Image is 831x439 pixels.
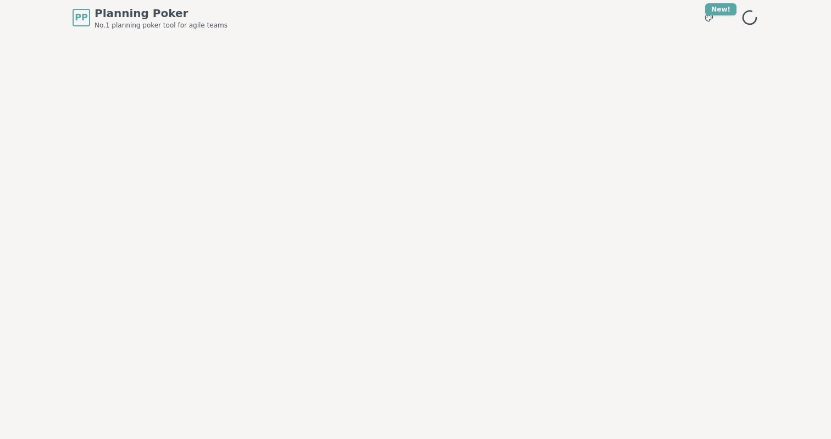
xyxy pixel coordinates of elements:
a: PPPlanning PokerNo.1 planning poker tool for agile teams [73,6,228,30]
span: No.1 planning poker tool for agile teams [95,21,228,30]
span: Planning Poker [95,6,228,21]
button: New! [699,8,719,28]
span: PP [75,11,87,24]
div: New! [705,3,736,15]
